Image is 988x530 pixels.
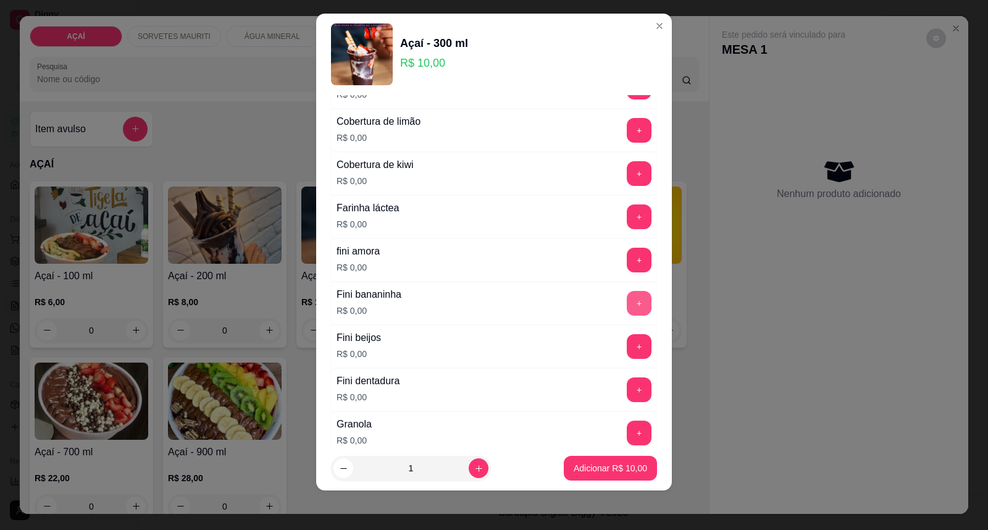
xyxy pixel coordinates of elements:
[337,330,381,345] div: Fini beijos
[627,334,651,359] button: add
[627,204,651,229] button: add
[627,291,651,316] button: add
[337,417,372,432] div: Granola
[627,161,651,186] button: add
[337,132,421,144] p: R$ 0,00
[400,54,468,72] p: R$ 10,00
[400,35,468,52] div: Açaí - 300 ml
[337,348,381,360] p: R$ 0,00
[564,456,657,481] button: Adicionar R$ 10,00
[337,374,400,389] div: Fini dentadura
[627,377,651,402] button: add
[337,434,372,447] p: R$ 0,00
[337,175,414,187] p: R$ 0,00
[574,462,647,474] p: Adicionar R$ 10,00
[337,391,400,403] p: R$ 0,00
[337,261,380,274] p: R$ 0,00
[337,305,401,317] p: R$ 0,00
[650,16,669,36] button: Close
[627,248,651,272] button: add
[337,201,399,216] div: Farinha láctea
[627,421,651,445] button: add
[627,118,651,143] button: add
[331,23,393,85] img: product-image
[333,458,353,478] button: decrease-product-quantity
[337,114,421,129] div: Cobertura de limão
[337,244,380,259] div: fini amora
[337,218,399,230] p: R$ 0,00
[469,458,488,478] button: increase-product-quantity
[337,287,401,302] div: Fini bananinha
[337,158,414,172] div: Cobertura de kiwi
